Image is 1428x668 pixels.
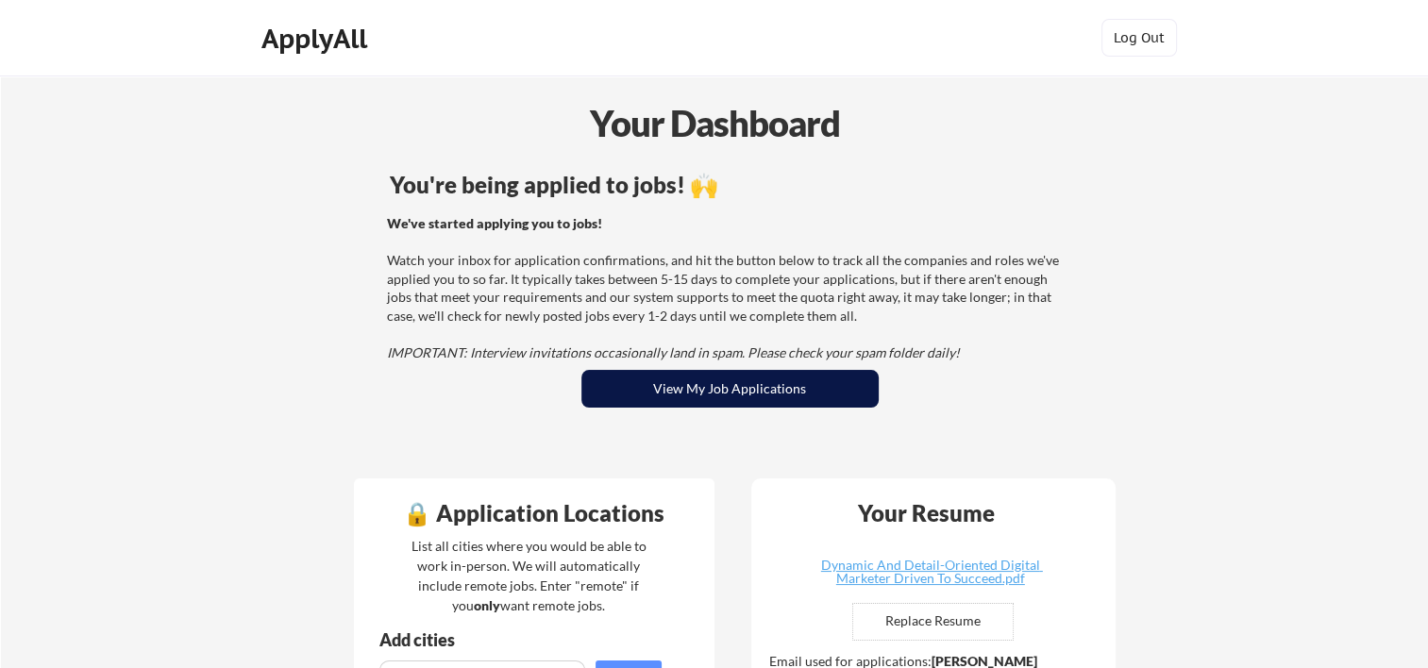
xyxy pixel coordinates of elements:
div: List all cities where you would be able to work in-person. We will automatically include remote j... [399,536,659,615]
div: 🔒 Application Locations [359,502,710,525]
strong: We've started applying you to jobs! [387,215,602,231]
button: View My Job Applications [581,370,879,408]
div: Your Resume [833,502,1020,525]
div: Add cities [379,631,666,648]
div: Watch your inbox for application confirmations, and hit the button below to track all the compani... [387,214,1067,362]
div: Your Dashboard [2,96,1428,150]
div: You're being applied to jobs! 🙌 [390,174,1070,196]
strong: only [474,597,500,613]
button: Log Out [1101,19,1177,57]
a: Dynamic And Detail-Oriented Digital Marketer Driven To Succeed.pdf [818,559,1043,588]
div: Dynamic And Detail-Oriented Digital Marketer Driven To Succeed.pdf [818,559,1043,585]
em: IMPORTANT: Interview invitations occasionally land in spam. Please check your spam folder daily! [387,344,960,360]
div: ApplyAll [261,23,373,55]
